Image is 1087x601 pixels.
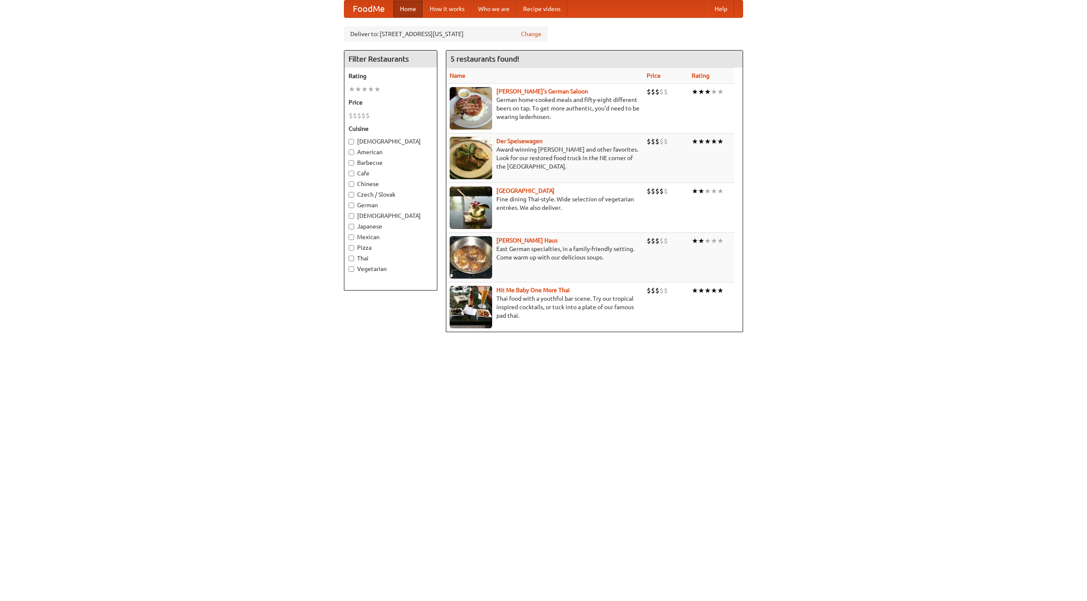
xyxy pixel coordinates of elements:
img: esthers.jpg [450,87,492,130]
input: [DEMOGRAPHIC_DATA] [349,139,354,144]
label: Vegetarian [349,265,433,273]
li: ★ [704,87,711,96]
a: FoodMe [344,0,393,17]
p: Thai food with a youthful bar scene. Try our tropical inspired cocktails, or tuck into a plate of... [450,294,640,320]
a: [PERSON_NAME] Haus [496,237,558,244]
li: ★ [692,286,698,295]
li: ★ [698,137,704,146]
li: $ [353,111,357,120]
li: $ [349,111,353,120]
li: ★ [355,85,361,94]
li: ★ [374,85,380,94]
input: Japanese [349,224,354,229]
li: ★ [711,186,717,196]
input: American [349,150,354,155]
li: $ [655,137,659,146]
li: $ [647,186,651,196]
li: ★ [704,186,711,196]
a: Change [521,30,541,38]
input: [DEMOGRAPHIC_DATA] [349,213,354,219]
a: [GEOGRAPHIC_DATA] [496,187,555,194]
li: $ [664,286,668,295]
li: $ [655,236,659,245]
input: Barbecue [349,160,354,166]
label: Mexican [349,233,433,241]
li: $ [366,111,370,120]
label: German [349,201,433,209]
a: Name [450,72,465,79]
p: East German specialties, in a family-friendly setting. Come warm up with our delicious soups. [450,245,640,262]
input: Czech / Slovak [349,192,354,198]
input: Thai [349,256,354,261]
p: Fine dining Thai-style. Wide selection of vegetarian entrées. We also deliver. [450,195,640,212]
li: ★ [349,85,355,94]
li: $ [651,236,655,245]
li: $ [651,137,655,146]
li: $ [647,87,651,96]
input: Pizza [349,245,354,251]
label: Pizza [349,243,433,252]
h5: Rating [349,72,433,80]
li: $ [659,87,664,96]
li: $ [647,236,651,245]
li: $ [664,137,668,146]
input: Cafe [349,171,354,176]
li: $ [357,111,361,120]
li: $ [659,236,664,245]
li: ★ [692,87,698,96]
label: Barbecue [349,158,433,167]
label: Thai [349,254,433,262]
label: Chinese [349,180,433,188]
li: ★ [368,85,374,94]
a: Who we are [471,0,516,17]
a: [PERSON_NAME]'s German Saloon [496,88,588,95]
li: $ [659,137,664,146]
li: $ [651,286,655,295]
h4: Filter Restaurants [344,51,437,68]
li: ★ [698,286,704,295]
li: $ [664,236,668,245]
ng-pluralize: 5 restaurants found! [451,55,519,63]
li: ★ [717,137,724,146]
img: kohlhaus.jpg [450,236,492,279]
li: ★ [711,87,717,96]
img: speisewagen.jpg [450,137,492,179]
div: Deliver to: [STREET_ADDRESS][US_STATE] [344,26,548,42]
li: ★ [717,87,724,96]
li: ★ [711,236,717,245]
b: Hit Me Baby One More Thai [496,287,570,293]
li: ★ [692,137,698,146]
li: ★ [698,186,704,196]
h5: Price [349,98,433,107]
input: Chinese [349,181,354,187]
li: $ [659,186,664,196]
label: American [349,148,433,156]
p: German home-cooked meals and fifty-eight different beers on tap. To get more authentic, you'd nee... [450,96,640,121]
img: satay.jpg [450,186,492,229]
li: $ [655,87,659,96]
li: $ [664,186,668,196]
label: Japanese [349,222,433,231]
label: Czech / Slovak [349,190,433,199]
li: $ [664,87,668,96]
li: $ [651,87,655,96]
input: German [349,203,354,208]
a: Price [647,72,661,79]
li: $ [647,286,651,295]
li: ★ [717,236,724,245]
li: ★ [692,236,698,245]
a: Recipe videos [516,0,567,17]
a: Rating [692,72,710,79]
li: $ [361,111,366,120]
li: ★ [698,236,704,245]
label: [DEMOGRAPHIC_DATA] [349,212,433,220]
img: babythai.jpg [450,286,492,328]
p: Award-winning [PERSON_NAME] and other favorites. Look for our restored food truck in the NE corne... [450,145,640,171]
li: ★ [717,286,724,295]
li: ★ [692,186,698,196]
h5: Cuisine [349,124,433,133]
label: [DEMOGRAPHIC_DATA] [349,137,433,146]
